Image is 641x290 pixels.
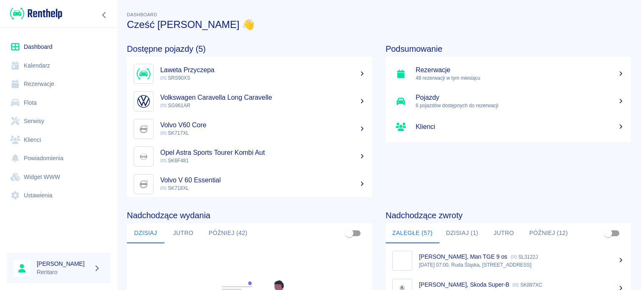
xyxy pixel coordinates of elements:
button: Zwiń nawigację [98,10,111,20]
img: Image [136,121,151,137]
img: Image [136,66,151,82]
button: Jutro [164,223,202,243]
a: ImageLaweta Przyczepa SRS90XS [127,60,372,88]
button: Dzisiaj (1) [439,223,485,243]
h4: Nadchodzące zwroty [386,210,631,220]
h5: Volvo V60 Core [160,121,366,129]
h5: Laweta Przyczepa [160,66,366,74]
p: [DATE] 07:00, Ruda Śląska, [STREET_ADDRESS] [419,261,624,269]
h5: Klienci [416,123,624,131]
h5: Volvo V 60 Essential [160,176,366,184]
a: ImageVolkswagen Caravella Long Caravelle SG961AR [127,88,372,115]
button: Później (42) [202,223,254,243]
a: Widget WWW [7,168,111,187]
span: Pokaż przypisane tylko do mnie [600,225,616,241]
img: Image [394,253,410,269]
a: Renthelp logo [7,7,62,20]
p: 6 pojazdów dostępnych do rezerwacji [416,102,624,109]
a: Klienci [386,115,631,139]
span: SK718XL [160,185,189,191]
a: Image[PERSON_NAME], Man TGE 9 os SL3122J[DATE] 07:00, Ruda Śląska, [STREET_ADDRESS] [386,247,631,275]
a: Pojazdy6 pojazdów dostępnych do rezerwacji [386,88,631,115]
a: Klienci [7,131,111,149]
a: Flota [7,93,111,112]
a: Ustawienia [7,186,111,205]
img: Image [136,176,151,192]
a: ImageOpel Astra Sports Tourer Kombi Aut SK6F481 [127,143,372,170]
a: Powiadomienia [7,149,111,168]
h4: Nadchodzące wydania [127,210,372,220]
h5: Opel Astra Sports Tourer Kombi Aut [160,149,366,157]
button: Zaległe (57) [386,223,439,243]
h4: Podsumowanie [386,44,631,54]
p: [PERSON_NAME], Man TGE 9 os [419,253,507,260]
a: ImageVolvo V 60 Essential SK718XL [127,170,372,198]
button: Później (12) [522,223,575,243]
span: SG961AR [160,103,190,108]
p: SK897XC [512,282,542,288]
a: Kalendarz [7,56,111,75]
h6: [PERSON_NAME] [37,260,90,268]
a: Dashboard [7,38,111,56]
span: Dashboard [127,12,157,17]
a: Serwisy [7,112,111,131]
img: Image [136,93,151,109]
img: Image [136,149,151,164]
img: Renthelp logo [10,7,62,20]
h5: Rezerwacje [416,66,624,74]
p: 48 rezerwacji w tym miesiącu [416,74,624,82]
span: SK717XL [160,130,189,136]
a: Rezerwacje48 rezerwacji w tym miesiącu [386,60,631,88]
span: SRS90XS [160,75,190,81]
button: Jutro [485,223,522,243]
h5: Volkswagen Caravella Long Caravelle [160,93,366,102]
p: [PERSON_NAME], Skoda Super-B [419,281,509,288]
button: Dzisiaj [127,223,164,243]
h3: Cześć [PERSON_NAME] 👋 [127,19,631,30]
h4: Dostępne pojazdy (5) [127,44,372,54]
p: Rentaro [37,268,90,277]
h5: Pojazdy [416,93,624,102]
span: SK6F481 [160,158,189,164]
span: Pokaż przypisane tylko do mnie [341,225,357,241]
a: ImageVolvo V60 Core SK717XL [127,115,372,143]
p: SL3122J [511,254,538,260]
a: Rezerwacje [7,75,111,93]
